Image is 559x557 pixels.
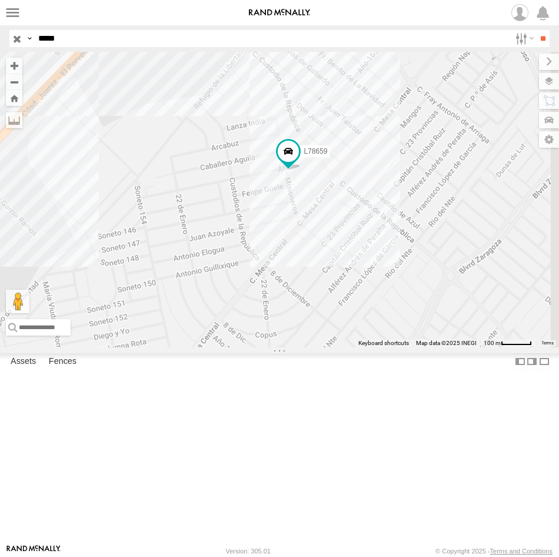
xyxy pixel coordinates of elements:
[514,353,526,370] label: Dock Summary Table to the Left
[416,340,477,346] span: Map data ©2025 INEGI
[6,545,61,557] a: Visit our Website
[526,353,538,370] label: Dock Summary Table to the Right
[541,340,554,345] a: Terms
[6,290,29,313] button: Drag Pegman onto the map to open Street View
[226,548,271,555] div: Version: 305.01
[480,339,535,347] button: Map Scale: 100 m per 49 pixels
[539,131,559,148] label: Map Settings
[358,339,409,347] button: Keyboard shortcuts
[435,548,553,555] div: © Copyright 2025 -
[490,548,553,555] a: Terms and Conditions
[304,147,327,155] span: L78659
[511,30,536,47] label: Search Filter Options
[249,9,310,17] img: rand-logo.svg
[25,30,34,47] label: Search Query
[5,354,42,370] label: Assets
[6,90,22,106] button: Zoom Home
[6,112,22,128] label: Measure
[6,58,22,74] button: Zoom in
[43,354,82,370] label: Fences
[6,74,22,90] button: Zoom out
[538,353,550,370] label: Hide Summary Table
[484,340,501,346] span: 100 m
